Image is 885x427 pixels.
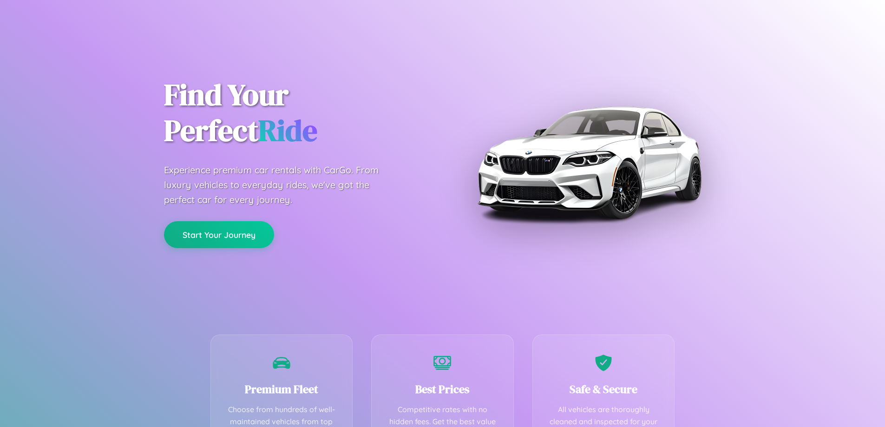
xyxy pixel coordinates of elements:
[164,221,274,248] button: Start Your Journey
[258,110,317,151] span: Ride
[164,163,396,207] p: Experience premium car rentals with CarGo. From luxury vehicles to everyday rides, we've got the ...
[473,46,705,279] img: Premium BMW car rental vehicle
[225,381,339,397] h3: Premium Fleet
[164,77,429,149] h1: Find Your Perfect
[386,381,499,397] h3: Best Prices
[547,381,661,397] h3: Safe & Secure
